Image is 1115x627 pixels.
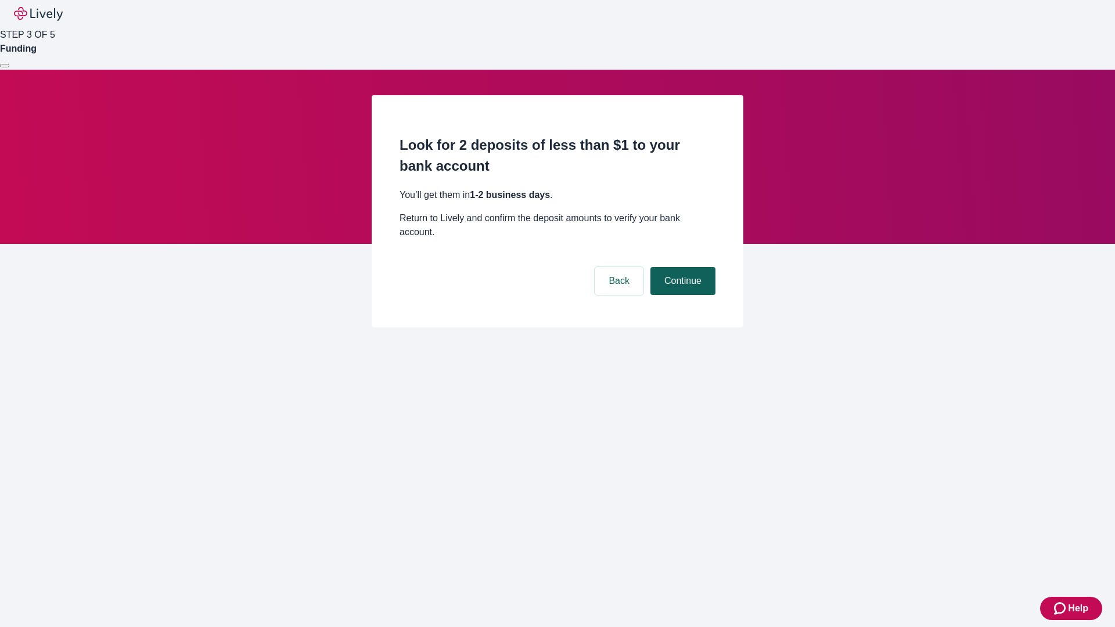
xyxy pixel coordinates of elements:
p: You’ll get them in . [400,188,715,202]
button: Back [595,267,643,295]
svg: Zendesk support icon [1054,601,1068,615]
button: Continue [650,267,715,295]
strong: 1-2 business days [470,190,550,200]
img: Lively [14,7,63,21]
button: Zendesk support iconHelp [1040,597,1102,620]
h2: Look for 2 deposits of less than $1 to your bank account [400,135,715,176]
p: Return to Lively and confirm the deposit amounts to verify your bank account. [400,211,715,239]
span: Help [1068,601,1088,615]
